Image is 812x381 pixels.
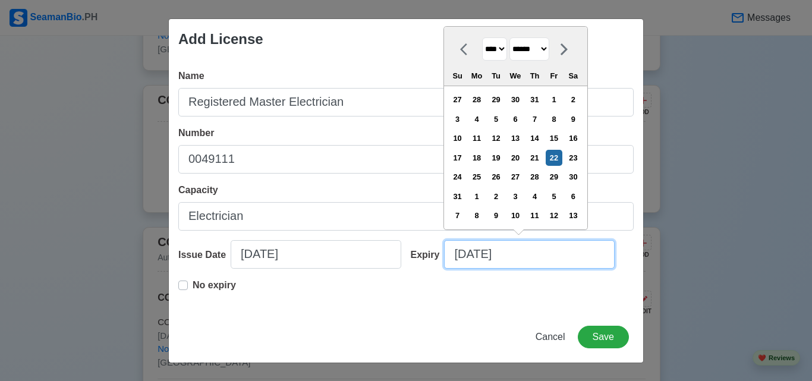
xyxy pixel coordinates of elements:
[488,92,504,108] div: Choose Tuesday, July 29th, 2025
[449,68,465,84] div: Su
[449,130,465,146] div: Choose Sunday, August 10th, 2025
[449,207,465,223] div: Choose Sunday, September 7th, 2025
[507,68,523,84] div: We
[527,169,543,185] div: Choose Thursday, August 28th, 2025
[565,92,581,108] div: Choose Saturday, August 2nd, 2025
[488,188,504,204] div: Choose Tuesday, September 2nd, 2025
[193,278,236,292] p: No expiry
[488,68,504,84] div: Tu
[178,248,231,262] div: Issue Date
[527,111,543,127] div: Choose Thursday, August 7th, 2025
[468,130,484,146] div: Choose Monday, August 11th, 2025
[546,188,562,204] div: Choose Friday, September 5th, 2025
[565,130,581,146] div: Choose Saturday, August 16th, 2025
[527,150,543,166] div: Choose Thursday, August 21st, 2025
[527,207,543,223] div: Choose Thursday, September 11th, 2025
[507,92,523,108] div: Choose Wednesday, July 30th, 2025
[546,207,562,223] div: Choose Friday, September 12th, 2025
[527,188,543,204] div: Choose Thursday, September 4th, 2025
[546,111,562,127] div: Choose Friday, August 8th, 2025
[546,130,562,146] div: Choose Friday, August 15th, 2025
[565,188,581,204] div: Choose Saturday, September 6th, 2025
[449,188,465,204] div: Choose Sunday, August 31st, 2025
[178,88,634,116] input: Ex: National Certificate of Competency
[468,150,484,166] div: Choose Monday, August 18th, 2025
[488,169,504,185] div: Choose Tuesday, August 26th, 2025
[546,68,562,84] div: Fr
[488,150,504,166] div: Choose Tuesday, August 19th, 2025
[546,150,562,166] div: Choose Friday, August 22nd, 2025
[578,326,629,348] button: Save
[468,188,484,204] div: Choose Monday, September 1st, 2025
[468,169,484,185] div: Choose Monday, August 25th, 2025
[449,111,465,127] div: Choose Sunday, August 3rd, 2025
[507,150,523,166] div: Choose Wednesday, August 20th, 2025
[536,332,565,342] span: Cancel
[488,111,504,127] div: Choose Tuesday, August 5th, 2025
[468,92,484,108] div: Choose Monday, July 28th, 2025
[527,68,543,84] div: Th
[178,71,204,81] span: Name
[507,111,523,127] div: Choose Wednesday, August 6th, 2025
[565,111,581,127] div: Choose Saturday, August 9th, 2025
[468,207,484,223] div: Choose Monday, September 8th, 2025
[448,90,583,225] div: month 2025-08
[178,29,263,50] div: Add License
[468,68,484,84] div: Mo
[565,150,581,166] div: Choose Saturday, August 23rd, 2025
[488,130,504,146] div: Choose Tuesday, August 12th, 2025
[449,92,465,108] div: Choose Sunday, July 27th, 2025
[449,169,465,185] div: Choose Sunday, August 24th, 2025
[565,68,581,84] div: Sa
[178,145,634,174] input: Ex: EMM1234567890
[565,169,581,185] div: Choose Saturday, August 30th, 2025
[468,111,484,127] div: Choose Monday, August 4th, 2025
[528,326,573,348] button: Cancel
[449,150,465,166] div: Choose Sunday, August 17th, 2025
[178,128,214,138] span: Number
[507,169,523,185] div: Choose Wednesday, August 27th, 2025
[507,130,523,146] div: Choose Wednesday, August 13th, 2025
[178,202,634,231] input: Ex: Master
[411,248,445,262] div: Expiry
[565,207,581,223] div: Choose Saturday, September 13th, 2025
[527,92,543,108] div: Choose Thursday, July 31st, 2025
[527,130,543,146] div: Choose Thursday, August 14th, 2025
[178,185,218,195] span: Capacity
[507,188,523,204] div: Choose Wednesday, September 3rd, 2025
[546,169,562,185] div: Choose Friday, August 29th, 2025
[546,92,562,108] div: Choose Friday, August 1st, 2025
[507,207,523,223] div: Choose Wednesday, September 10th, 2025
[488,207,504,223] div: Choose Tuesday, September 9th, 2025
